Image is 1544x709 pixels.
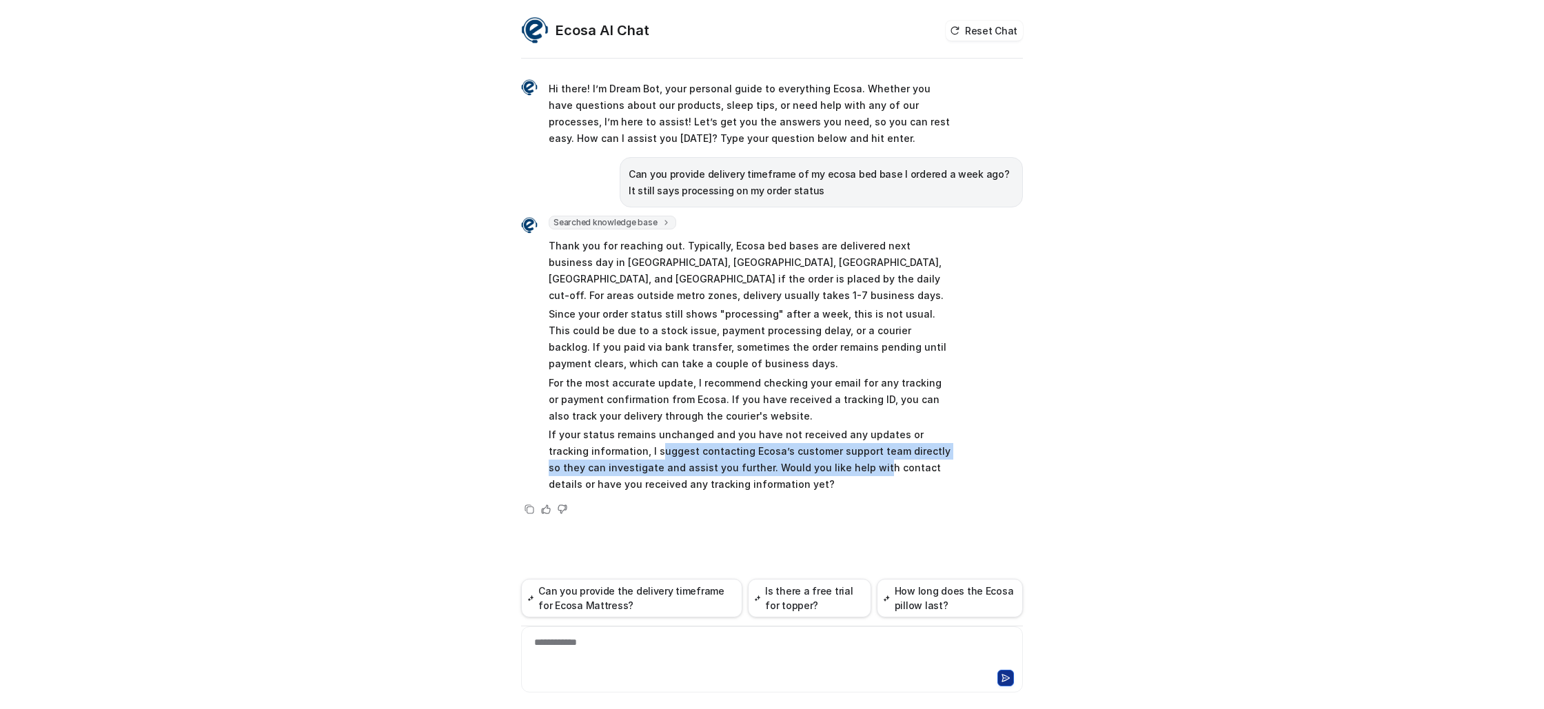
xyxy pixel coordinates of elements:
[549,238,952,304] p: Thank you for reaching out. Typically, Ecosa bed bases are delivered next business day in [GEOGRA...
[629,166,1014,199] p: Can you provide delivery timeframe of my ecosa bed base I ordered a week ago? It still says proce...
[946,21,1023,41] button: Reset Chat
[549,427,952,493] p: If your status remains unchanged and you have not received any updates or tracking information, I...
[748,579,871,617] button: Is there a free trial for topper?
[521,579,742,617] button: Can you provide the delivery timeframe for Ecosa Mattress?
[521,79,538,96] img: Widget
[549,216,676,229] span: Searched knowledge base
[556,21,649,40] h2: Ecosa AI Chat
[877,579,1023,617] button: How long does the Ecosa pillow last?
[521,17,549,44] img: Widget
[549,81,952,147] p: Hi there! I’m Dream Bot, your personal guide to everything Ecosa. Whether you have questions abou...
[521,217,538,234] img: Widget
[549,306,952,372] p: Since your order status still shows "processing" after a week, this is not usual. This could be d...
[549,375,952,424] p: For the most accurate update, I recommend checking your email for any tracking or payment confirm...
